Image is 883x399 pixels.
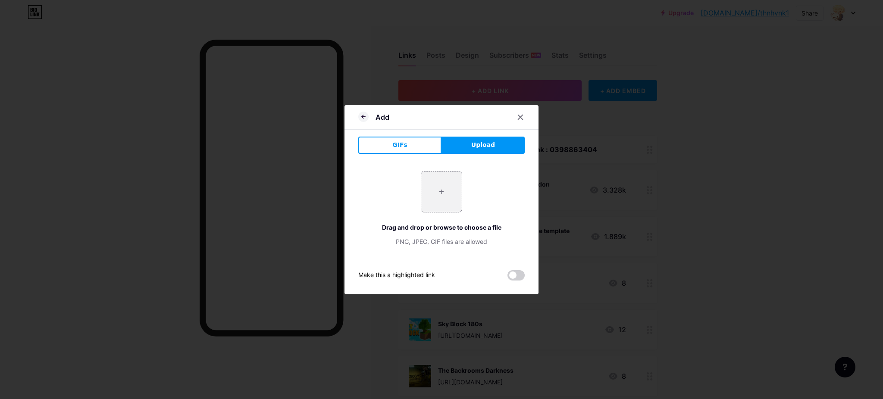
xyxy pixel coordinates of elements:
[358,237,525,246] div: PNG, JPEG, GIF files are allowed
[358,137,441,154] button: GIFs
[358,270,435,281] div: Make this a highlighted link
[376,112,389,122] div: Add
[358,223,525,232] div: Drag and drop or browse to choose a file
[441,137,525,154] button: Upload
[392,140,407,150] span: GIFs
[471,140,495,150] span: Upload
